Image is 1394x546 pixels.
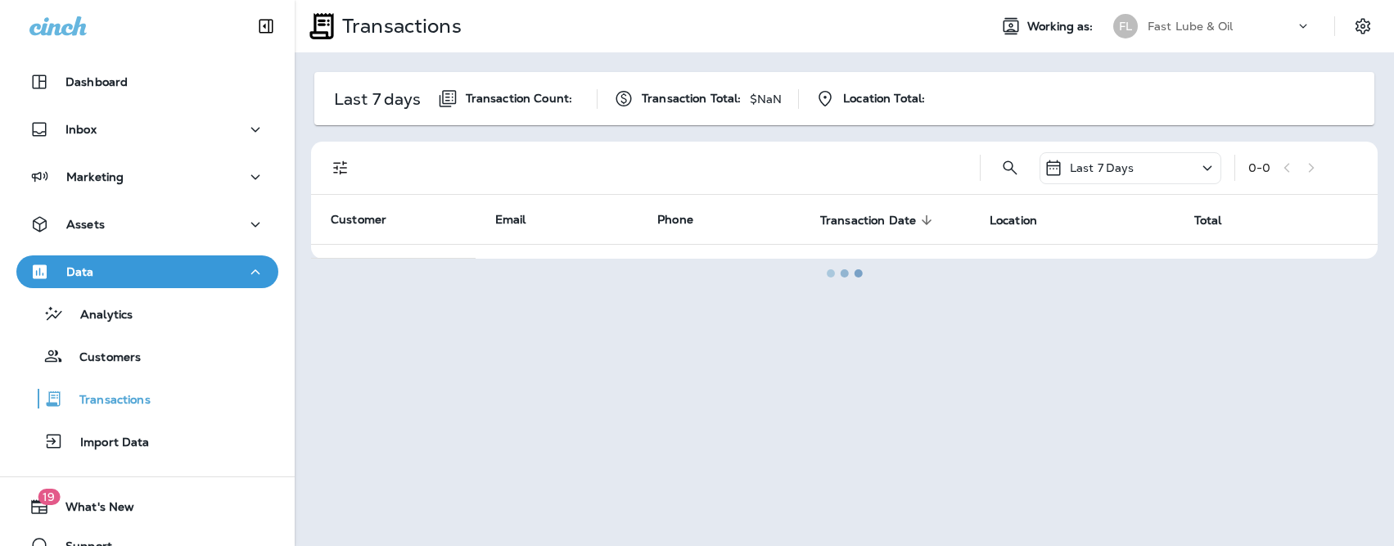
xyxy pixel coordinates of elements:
button: Marketing [16,160,278,193]
button: Data [16,255,278,288]
p: Assets [66,218,105,231]
button: Analytics [16,296,278,331]
button: Import Data [16,424,278,458]
p: Transactions [63,393,151,408]
button: Inbox [16,113,278,146]
p: Customers [63,350,141,366]
p: Analytics [64,308,133,323]
p: Import Data [64,435,150,451]
p: Inbox [65,123,97,136]
p: Marketing [66,170,124,183]
p: Dashboard [65,75,128,88]
button: Assets [16,208,278,241]
button: Customers [16,339,278,373]
p: Data [66,265,94,278]
button: 19What's New [16,490,278,523]
button: Transactions [16,381,278,416]
span: What's New [49,500,134,520]
button: Collapse Sidebar [243,10,289,43]
button: Dashboard [16,65,278,98]
span: 19 [38,489,60,505]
